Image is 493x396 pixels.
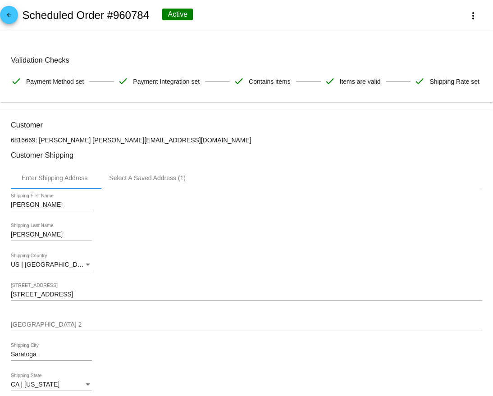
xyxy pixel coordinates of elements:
span: US | [GEOGRAPHIC_DATA] [11,261,91,268]
span: Items are valid [340,72,381,91]
input: Shipping Street 1 [11,291,482,298]
input: Shipping First Name [11,201,92,209]
span: Payment Method set [26,72,84,91]
mat-icon: arrow_back [4,12,14,23]
div: Enter Shipping Address [22,174,87,182]
span: CA | [US_STATE] [11,381,59,388]
input: Shipping Last Name [11,231,92,238]
p: 6816669: [PERSON_NAME] [PERSON_NAME][EMAIL_ADDRESS][DOMAIN_NAME] [11,137,482,144]
h3: Validation Checks [11,56,482,64]
mat-icon: check [11,76,22,86]
div: Select A Saved Address (1) [109,174,186,182]
span: Shipping Rate set [429,72,479,91]
span: Contains items [249,72,291,91]
mat-icon: check [324,76,335,86]
input: Shipping Street 2 [11,321,482,328]
mat-icon: more_vert [468,10,479,21]
h3: Customer Shipping [11,151,482,159]
mat-icon: check [118,76,128,86]
h2: Scheduled Order #960784 [22,9,149,22]
div: Active [162,9,193,20]
h3: Customer [11,121,482,129]
input: Shipping City [11,351,92,358]
mat-icon: check [414,76,425,86]
span: Payment Integration set [133,72,200,91]
mat-select: Shipping Country [11,261,92,269]
mat-icon: check [233,76,244,86]
mat-select: Shipping State [11,381,92,388]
